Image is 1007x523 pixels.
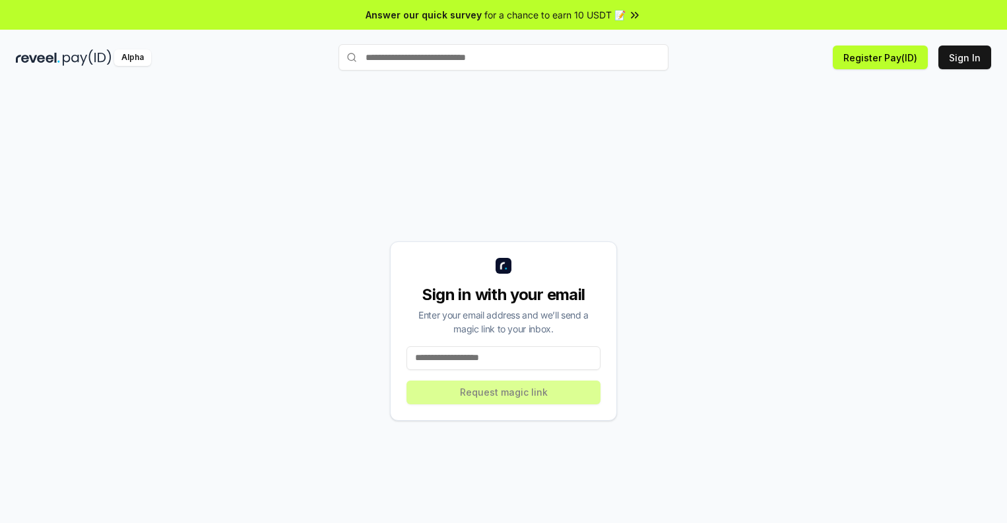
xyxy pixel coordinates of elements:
span: Answer our quick survey [366,8,482,22]
img: logo_small [496,258,511,274]
img: reveel_dark [16,49,60,66]
span: for a chance to earn 10 USDT 📝 [484,8,626,22]
div: Sign in with your email [406,284,601,305]
div: Alpha [114,49,151,66]
button: Register Pay(ID) [833,46,928,69]
div: Enter your email address and we’ll send a magic link to your inbox. [406,308,601,336]
img: pay_id [63,49,112,66]
button: Sign In [938,46,991,69]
